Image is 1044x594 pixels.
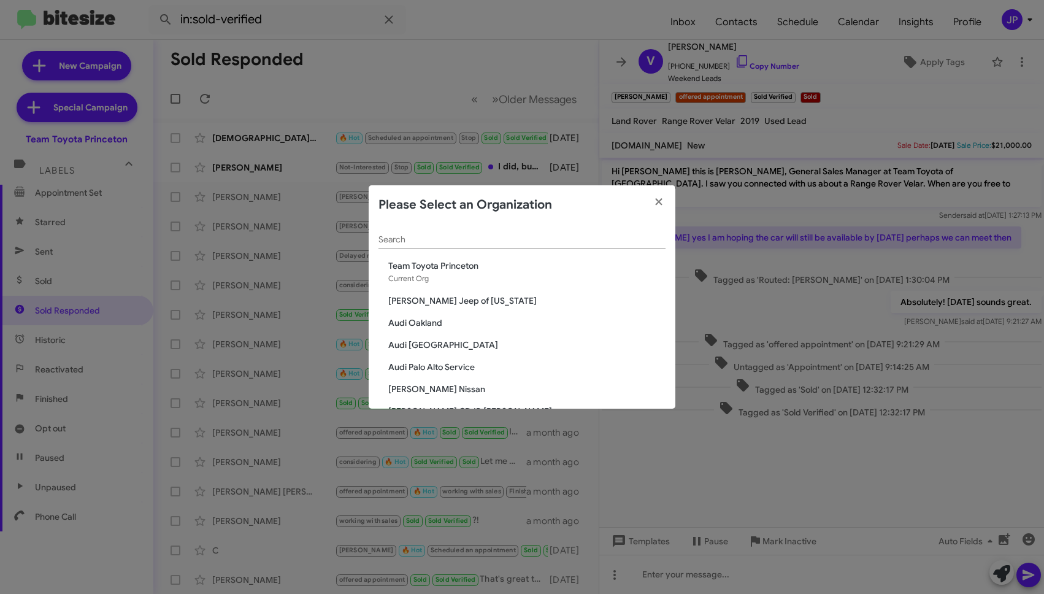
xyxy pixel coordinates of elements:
h2: Please Select an Organization [378,195,552,215]
span: Audi Oakland [388,317,666,329]
span: Current Org [388,274,429,283]
span: Audi [GEOGRAPHIC_DATA] [388,339,666,351]
span: Audi Palo Alto Service [388,361,666,373]
span: [PERSON_NAME] Nissan [388,383,666,395]
span: [PERSON_NAME] CDJR [PERSON_NAME] [388,405,666,417]
span: Team Toyota Princeton [388,260,666,272]
span: [PERSON_NAME] Jeep of [US_STATE] [388,295,666,307]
